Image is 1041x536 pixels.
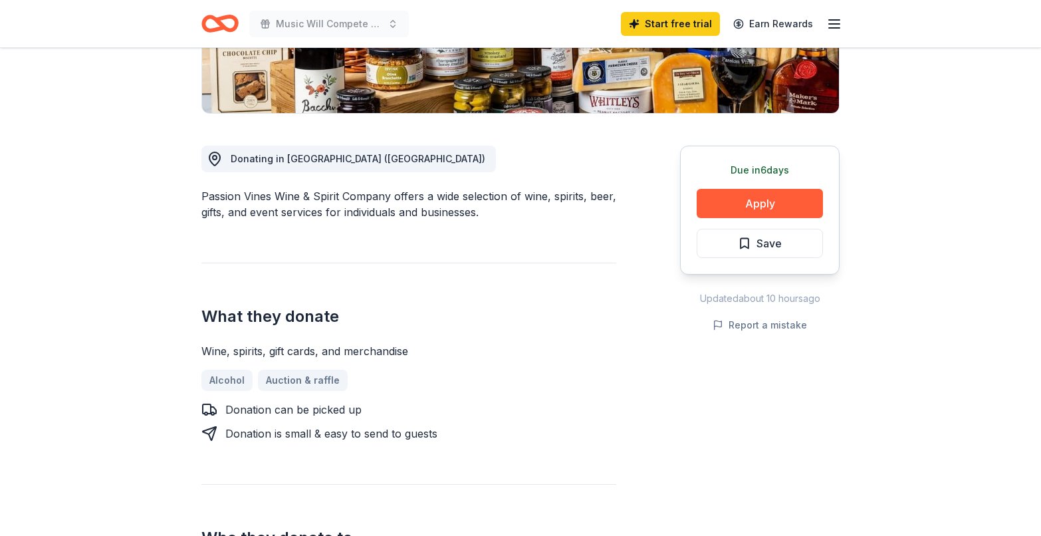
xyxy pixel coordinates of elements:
[201,188,616,220] div: Passion Vines Wine & Spirit Company offers a wide selection of wine, spirits, beer, gifts, and ev...
[725,12,821,36] a: Earn Rewards
[697,189,823,218] button: Apply
[201,343,616,359] div: Wine, spirits, gift cards, and merchandise
[201,370,253,391] a: Alcohol
[713,317,807,333] button: Report a mistake
[697,162,823,178] div: Due in 6 days
[258,370,348,391] a: Auction & raffle
[680,291,840,307] div: Updated about 10 hours ago
[225,426,437,442] div: Donation is small & easy to send to guests
[276,16,382,32] span: Music Will Compete for a Cause NYC
[225,402,362,418] div: Donation can be picked up
[697,229,823,258] button: Save
[231,153,485,164] span: Donating in [GEOGRAPHIC_DATA] ([GEOGRAPHIC_DATA])
[201,8,239,39] a: Home
[621,12,720,36] a: Start free trial
[249,11,409,37] button: Music Will Compete for a Cause NYC
[756,235,782,252] span: Save
[201,306,616,327] h2: What they donate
